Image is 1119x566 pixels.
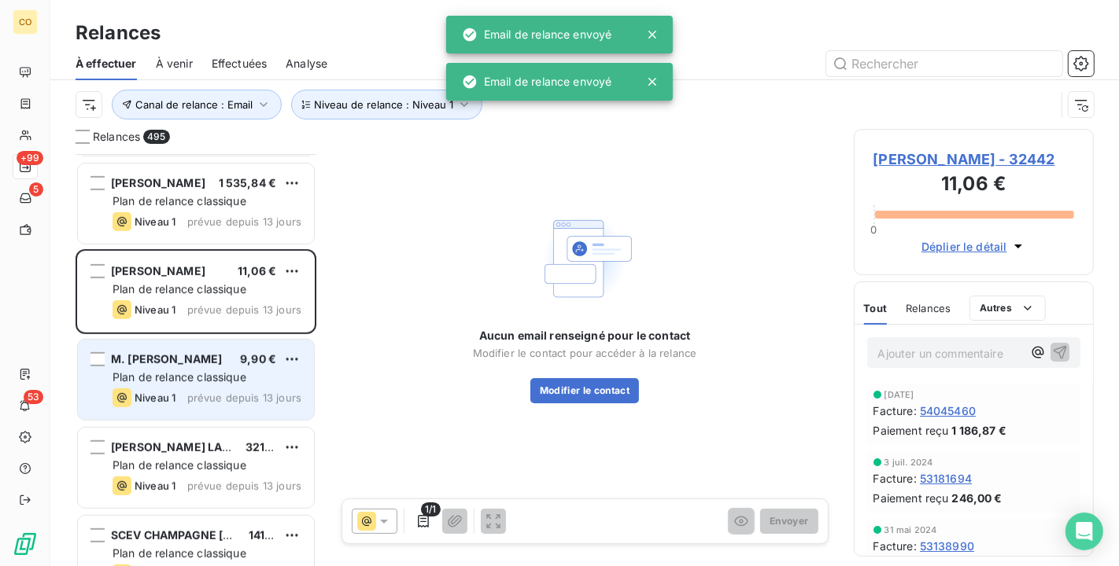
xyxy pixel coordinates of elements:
[1065,513,1103,550] div: Open Intercom Messenger
[13,9,38,35] div: CO
[143,130,169,144] span: 495
[113,458,246,472] span: Plan de relance classique
[864,302,888,314] span: Tout
[314,98,453,111] span: Niveau de relance : Niveau 1
[873,149,1075,170] span: [PERSON_NAME] - 32442
[873,490,949,506] span: Paiement reçu
[135,480,175,492] span: Niveau 1
[187,391,301,404] span: prévue depuis 13 jours
[920,470,972,487] span: 53181694
[111,440,287,454] span: [PERSON_NAME] LA CHAPLIERE
[111,176,205,189] span: [PERSON_NAME]
[969,296,1046,321] button: Autres
[462,20,611,49] div: Email de relance envoyé
[187,215,301,228] span: prévue depuis 13 jours
[534,208,635,309] img: Empty state
[530,378,639,403] button: Modifier le contact
[951,422,1006,439] span: 1 186,87 €
[920,402,976,419] span: 54045460
[156,56,193,72] span: À venir
[111,264,205,277] span: [PERSON_NAME]
[13,186,37,211] a: 5
[135,215,175,228] span: Niveau 1
[873,422,949,439] span: Paiement reçu
[246,440,290,454] span: 321,41 €
[873,538,917,554] span: Facture :
[111,352,222,366] span: M. [PERSON_NAME]
[921,238,1007,255] span: Déplier le détail
[13,531,38,557] img: Logo LeanPay
[13,154,37,179] a: +99
[113,370,246,384] span: Plan de relance classique
[884,458,933,467] span: 3 juil. 2024
[873,470,917,487] span: Facture :
[873,402,917,419] span: Facture :
[884,525,937,535] span: 31 mai 2024
[473,347,697,359] span: Modifier le contact pour accéder à la relance
[760,509,818,534] button: Envoyer
[76,56,137,72] span: À effectuer
[187,480,301,492] span: prévue depuis 13 jours
[112,90,282,119] button: Canal de relance : Email
[17,151,43,165] span: +99
[76,154,316,566] div: grid
[906,302,951,314] span: Relances
[135,98,253,111] span: Canal de relance : Email
[113,282,246,296] span: Plan de relance classique
[479,328,691,344] span: Aucun email renseigné pour le contact
[219,176,277,189] span: 1 535,84 €
[826,51,1062,76] input: Rechercher
[93,129,140,145] span: Relances
[873,170,1075,201] h3: 11,06 €
[884,390,914,399] span: [DATE]
[286,56,327,72] span: Analyse
[135,303,175,316] span: Niveau 1
[238,264,276,277] span: 11,06 €
[212,56,268,72] span: Effectuées
[24,390,43,404] span: 53
[135,391,175,404] span: Niveau 1
[29,182,43,197] span: 5
[113,194,246,208] span: Plan de relance classique
[240,352,276,366] span: 9,90 €
[951,490,1002,506] span: 246,00 €
[249,528,294,542] span: 141,69 €
[113,546,246,560] span: Plan de relance classique
[111,528,313,542] span: SCEV CHAMPAGNE [PERSON_NAME]
[76,19,161,47] h3: Relances
[421,502,440,516] span: 1/1
[462,68,611,96] div: Email de relance envoyé
[917,237,1031,255] button: Déplier le détail
[187,303,301,316] span: prévue depuis 13 jours
[291,90,482,119] button: Niveau de relance : Niveau 1
[870,223,877,236] span: 0
[920,538,974,554] span: 53138990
